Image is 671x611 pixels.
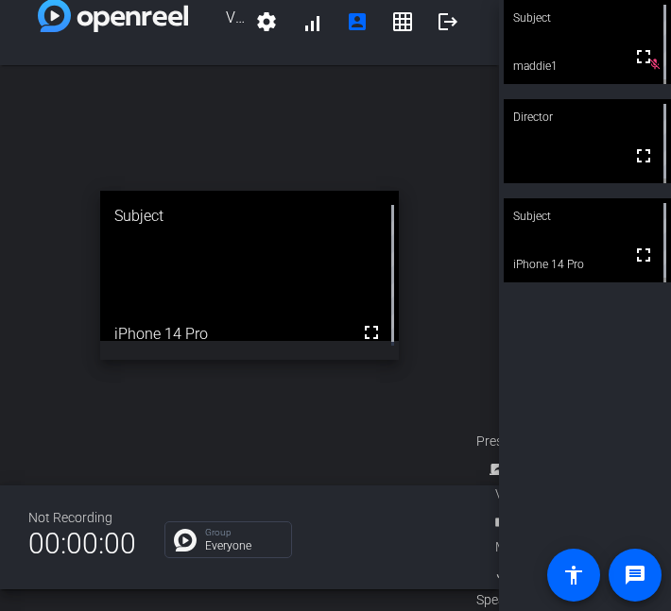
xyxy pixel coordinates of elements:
[562,564,585,586] mat-icon: accessibility
[174,529,197,552] img: Chat Icon
[437,10,459,33] mat-icon: logout
[476,537,665,557] div: Mic
[391,10,414,33] mat-icon: grid_on
[255,10,278,33] mat-icon: settings
[346,10,369,33] mat-icon: account_box
[490,458,512,481] mat-icon: screen_share_outline
[632,45,655,68] mat-icon: fullscreen
[360,321,383,344] mat-icon: fullscreen
[493,564,516,586] mat-icon: mic_none
[100,191,400,242] div: Subject
[632,144,655,167] mat-icon: fullscreen
[504,99,671,135] div: Director
[476,432,665,451] div: Present
[624,564,646,586] mat-icon: message
[28,508,136,528] div: Not Recording
[493,511,516,534] mat-icon: videocam_outline
[504,198,671,234] div: Subject
[205,528,282,537] p: Group
[495,484,528,504] span: Video
[28,520,136,567] span: 00:00:00
[632,244,655,266] mat-icon: fullscreen
[205,540,282,552] p: Everyone
[476,590,590,610] div: Speaker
